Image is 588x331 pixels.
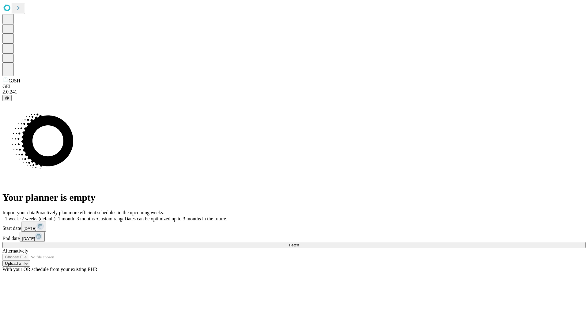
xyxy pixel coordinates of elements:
h1: Your planner is empty [2,192,586,203]
span: 1 week [5,216,19,221]
span: 1 month [58,216,74,221]
button: Fetch [2,242,586,248]
span: GJSH [9,78,20,83]
button: [DATE] [21,222,46,232]
span: Alternatively [2,248,28,253]
span: With your OR schedule from your existing EHR [2,267,97,272]
div: GEI [2,84,586,89]
span: 3 months [77,216,95,221]
span: Proactively plan more efficient schedules in the upcoming weeks. [36,210,164,215]
div: End date [2,232,586,242]
button: Upload a file [2,260,30,267]
button: [DATE] [20,232,45,242]
span: [DATE] [24,226,36,231]
span: Fetch [289,243,299,247]
span: Import your data [2,210,36,215]
span: @ [5,96,9,100]
div: 2.0.241 [2,89,586,95]
span: [DATE] [22,236,35,241]
span: 2 weeks (default) [21,216,55,221]
div: Start date [2,222,586,232]
span: Dates can be optimized up to 3 months in the future. [125,216,227,221]
button: @ [2,95,12,101]
span: Custom range [97,216,124,221]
